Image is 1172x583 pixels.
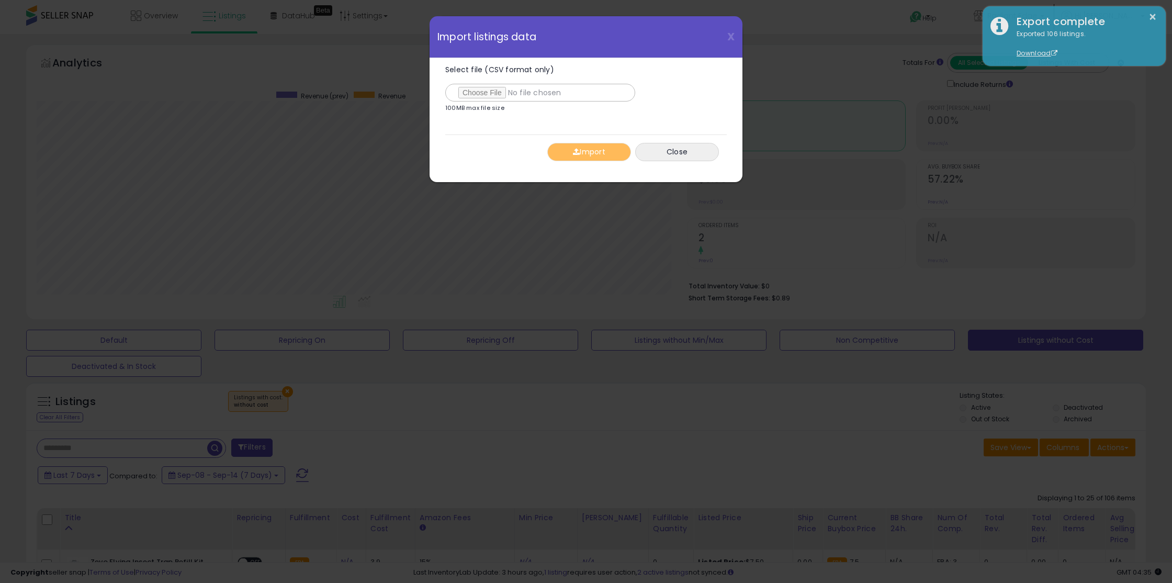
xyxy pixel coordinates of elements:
[1009,14,1158,29] div: Export complete
[1017,49,1057,58] a: Download
[1148,10,1157,24] button: ×
[445,64,554,75] span: Select file (CSV format only)
[635,143,719,161] button: Close
[437,32,536,42] span: Import listings data
[445,105,504,111] p: 100MB max file size
[727,29,735,44] span: X
[1009,29,1158,59] div: Exported 106 listings.
[547,143,631,161] button: Import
